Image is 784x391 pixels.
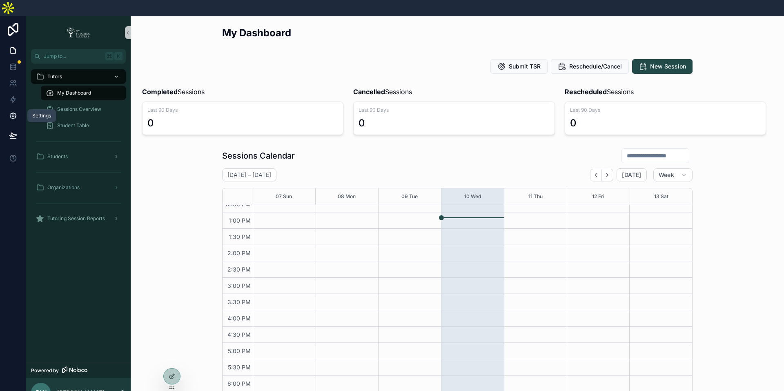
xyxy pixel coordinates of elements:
button: [DATE] [617,168,646,181]
button: New Session [632,59,693,74]
a: My Dashboard [41,86,126,100]
span: 1:00 PM [227,217,253,224]
span: Reschedule/Cancel [569,62,622,71]
strong: Rescheduled [565,88,607,96]
span: 2:30 PM [225,266,253,273]
span: Students [47,153,68,160]
span: Powered by [31,367,59,374]
a: Tutors [31,69,126,84]
span: 3:00 PM [225,282,253,289]
span: 3:30 PM [225,298,253,305]
h2: My Dashboard [222,26,291,40]
h2: [DATE] – [DATE] [227,171,271,179]
span: Student Table [57,122,89,129]
span: Tutoring Session Reports [47,215,105,222]
span: 4:00 PM [225,315,253,322]
span: 12:30 PM [223,201,253,208]
button: 11 Thu [528,188,543,205]
button: 12 Fri [592,188,604,205]
a: Sessions Overview [41,102,126,117]
span: Last 90 Days [570,107,761,113]
span: Tutors [47,73,62,80]
button: 13 Sat [654,188,668,205]
h1: Sessions Calendar [222,150,295,161]
span: Jump to... [44,53,102,60]
button: 08 Mon [338,188,356,205]
span: Organizations [47,184,80,191]
span: 2:00 PM [225,250,253,256]
span: Last 90 Days [147,107,338,113]
div: 0 [359,117,365,130]
strong: Cancelled [353,88,385,96]
a: Organizations [31,180,126,195]
span: Last 90 Days [359,107,549,113]
span: 1:30 PM [227,233,253,240]
div: 0 [570,117,577,130]
button: Submit TSR [490,59,548,74]
strong: Completed [142,88,178,96]
span: Week [659,171,674,179]
button: 07 Sun [276,188,292,205]
span: New Session [650,62,686,71]
span: 5:00 PM [226,347,253,354]
a: Tutoring Session Reports [31,211,126,226]
button: 09 Tue [401,188,418,205]
a: Students [31,149,126,164]
a: Student Table [41,118,126,133]
span: Submit TSR [509,62,541,71]
span: Sessions [565,87,634,97]
div: Settings [32,113,51,119]
button: Reschedule/Cancel [551,59,629,74]
button: Jump to...K [31,49,126,64]
span: 6:00 PM [225,380,253,387]
span: Sessions [142,87,205,97]
div: scrollable content [26,64,131,236]
span: Sessions [353,87,412,97]
span: [DATE] [622,171,641,179]
span: My Dashboard [57,90,91,96]
span: 5:30 PM [226,364,253,371]
button: Back [590,169,602,181]
button: Next [602,169,613,181]
span: 4:30 PM [225,331,253,338]
img: App logo [64,26,93,39]
span: K [115,53,122,60]
a: Powered by [26,363,131,378]
button: Week [653,168,693,181]
span: Sessions Overview [57,106,101,113]
button: 10 Wed [464,188,481,205]
div: 0 [147,117,154,130]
